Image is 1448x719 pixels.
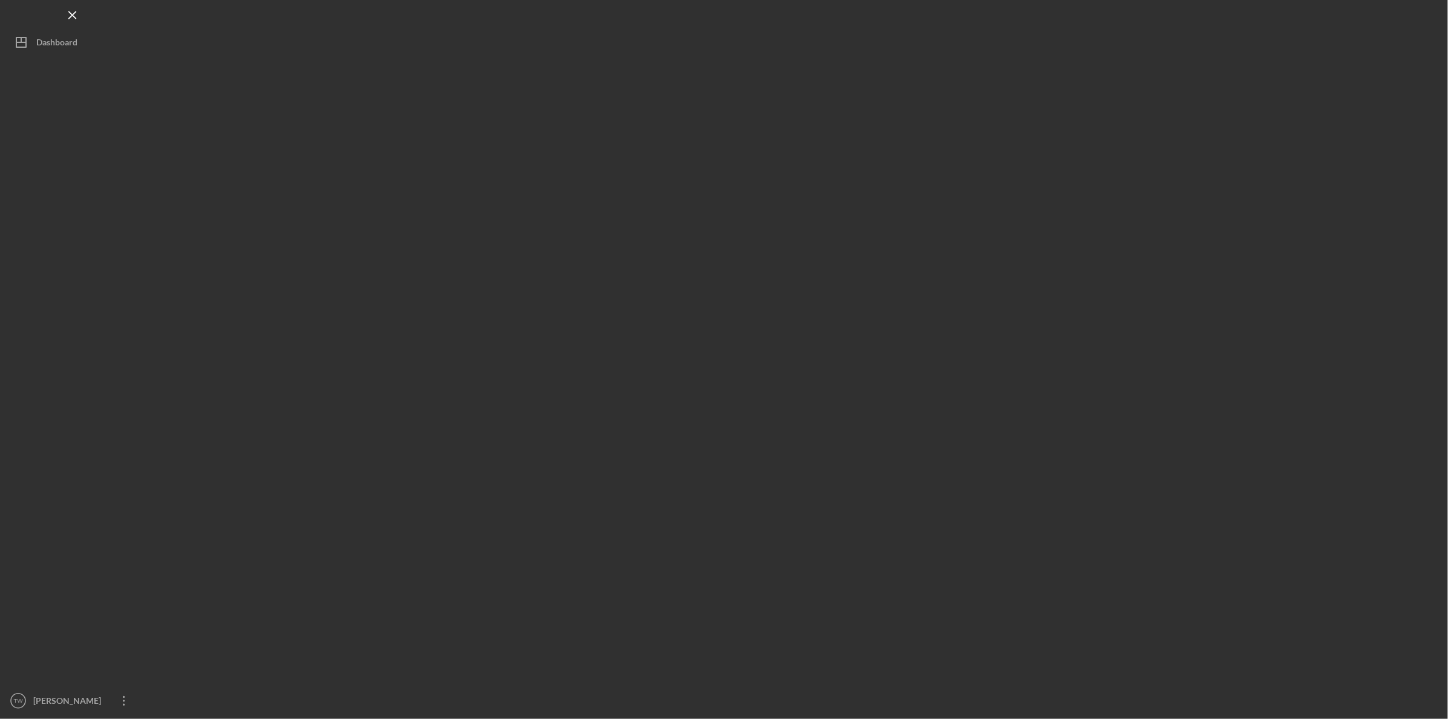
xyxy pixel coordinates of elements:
[6,30,139,54] button: Dashboard
[30,689,109,716] div: [PERSON_NAME]
[14,698,24,704] text: TW
[6,689,139,713] button: TW[PERSON_NAME]
[36,30,77,57] div: Dashboard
